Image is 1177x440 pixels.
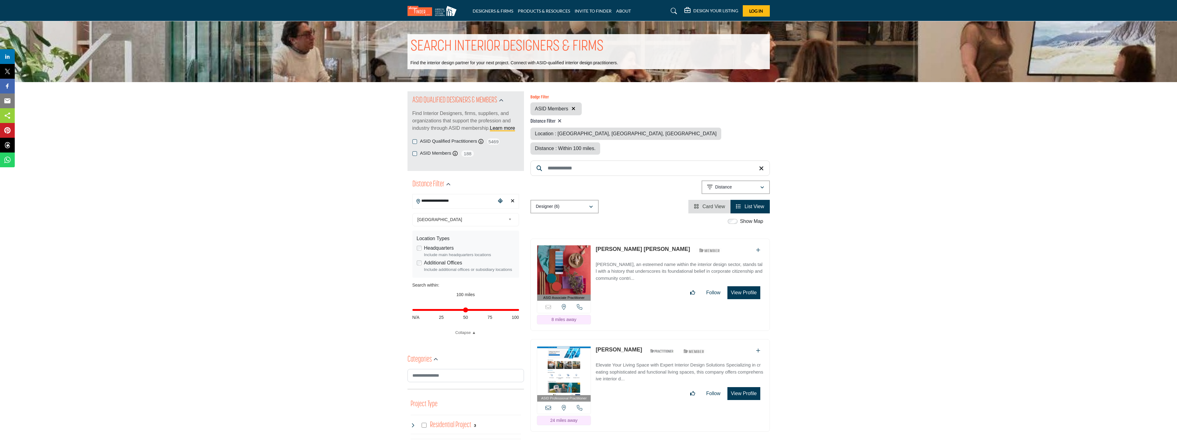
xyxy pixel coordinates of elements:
a: Add To List [756,348,760,353]
a: ASID Professional Practitioner [537,346,591,402]
span: ASID Professional Practitioner [541,396,587,401]
span: 75 [487,314,492,321]
div: Location Types [417,235,515,242]
div: Search within: [412,282,519,288]
li: Card View [688,200,730,213]
button: Follow [702,387,724,400]
span: 25 [439,314,444,321]
a: DESIGNERS & FIRMS [473,8,513,14]
label: ASID Members [420,150,451,157]
span: Log In [749,8,763,14]
a: ASID Associate Practitioner [537,245,591,301]
h4: Distance Filter [530,118,770,125]
span: Location : [GEOGRAPHIC_DATA], [GEOGRAPHIC_DATA], [GEOGRAPHIC_DATA] [535,131,717,136]
button: Like listing [686,387,699,400]
a: [PERSON_NAME], an esteemed name within the interior design sector, stands tall with a history tha... [596,257,763,282]
button: Like listing [686,287,699,299]
span: List View [745,204,764,209]
input: Search Location [413,195,496,207]
a: ABOUT [616,8,631,14]
span: Distance : Within 100 miles. [535,146,596,151]
button: View Profile [727,387,760,400]
span: 100 [512,314,519,321]
p: Find the interior design partner for your next project. Connect with ASID-qualified interior desi... [411,60,618,66]
label: ASID Qualified Practitioners [420,138,477,145]
button: View Profile [727,286,760,299]
span: 100 miles [456,292,475,297]
h1: SEARCH INTERIOR DESIGNERS & FIRMS [411,37,604,56]
button: Follow [702,287,724,299]
a: [PERSON_NAME] [PERSON_NAME] [596,246,690,252]
input: ASID Qualified Practitioners checkbox [412,139,417,144]
a: INVITE TO FINDER [575,8,612,14]
p: Find Interior Designers, firms, suppliers, and organizations that support the profession and indu... [412,110,519,132]
p: Distance [715,184,732,190]
input: Search Category [407,369,524,382]
p: Cynthia Matt [596,245,690,253]
b: 3 [474,423,476,428]
div: Include main headquarters locations [424,252,515,258]
a: Add To List [756,248,760,253]
a: Elevate Your Living Space with Expert Interior Design Solutions Specializing in creating sophisti... [596,358,763,383]
img: Cynthia Matt [537,245,591,295]
a: Learn more [490,125,515,131]
button: Designer (6) [530,200,599,213]
p: Elevate Your Living Space with Expert Interior Design Solutions Specializing in creating sophisti... [596,362,763,383]
img: Amy Warden [537,346,591,395]
div: DESIGN YOUR LISTING [684,7,738,15]
p: Designer (6) [536,204,560,210]
p: Amy Warden [596,346,642,354]
div: Clear search location [508,195,517,208]
img: ASID Qualified Practitioners Badge Icon [648,347,675,355]
span: N/A [412,314,419,321]
div: 3 Results For Residential Project [474,422,476,428]
input: ASID Members checkbox [412,151,417,156]
span: 5469 [486,138,500,145]
input: Search Keyword [530,161,770,176]
button: Log In [743,5,770,17]
h6: Badge Filter [530,95,582,100]
span: 24 miles away [550,418,578,423]
a: View Card [694,204,725,209]
span: ASID Associate Practitioner [543,295,585,300]
h2: Distance Filter [412,179,444,190]
label: Additional Offices [424,259,462,267]
a: Collapse ▲ [412,330,519,336]
span: [GEOGRAPHIC_DATA] [417,216,506,223]
span: 188 [461,150,474,157]
span: 50 [463,314,468,321]
li: List View [730,200,770,213]
span: ASID Members [535,105,568,113]
img: ASID Members Badge Icon [680,347,708,355]
input: Select Residential Project checkbox [422,423,427,428]
label: Show Map [740,218,763,225]
div: Include additional offices or subsidiary locations [424,267,515,273]
h5: DESIGN YOUR LISTING [693,8,738,14]
div: Choose your current location [496,195,505,208]
a: View List [736,204,764,209]
img: ASID Members Badge Icon [696,247,723,254]
p: [PERSON_NAME], an esteemed name within the interior design sector, stands tall with a history tha... [596,261,763,282]
span: 8 miles away [551,317,576,322]
h4: Residential Project: Types of projects range from simple residential renovations to highly comple... [430,420,471,430]
a: PRODUCTS & RESOURCES [518,8,570,14]
span: Card View [703,204,725,209]
button: Distance [702,180,770,194]
a: [PERSON_NAME] [596,347,642,353]
button: Project Type [411,398,438,410]
img: Site Logo [407,6,460,16]
h2: Categories [407,354,432,365]
h2: ASID QUALIFIED DESIGNERS & MEMBERS [412,95,497,106]
a: Search [665,6,681,16]
label: Headquarters [424,244,454,252]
